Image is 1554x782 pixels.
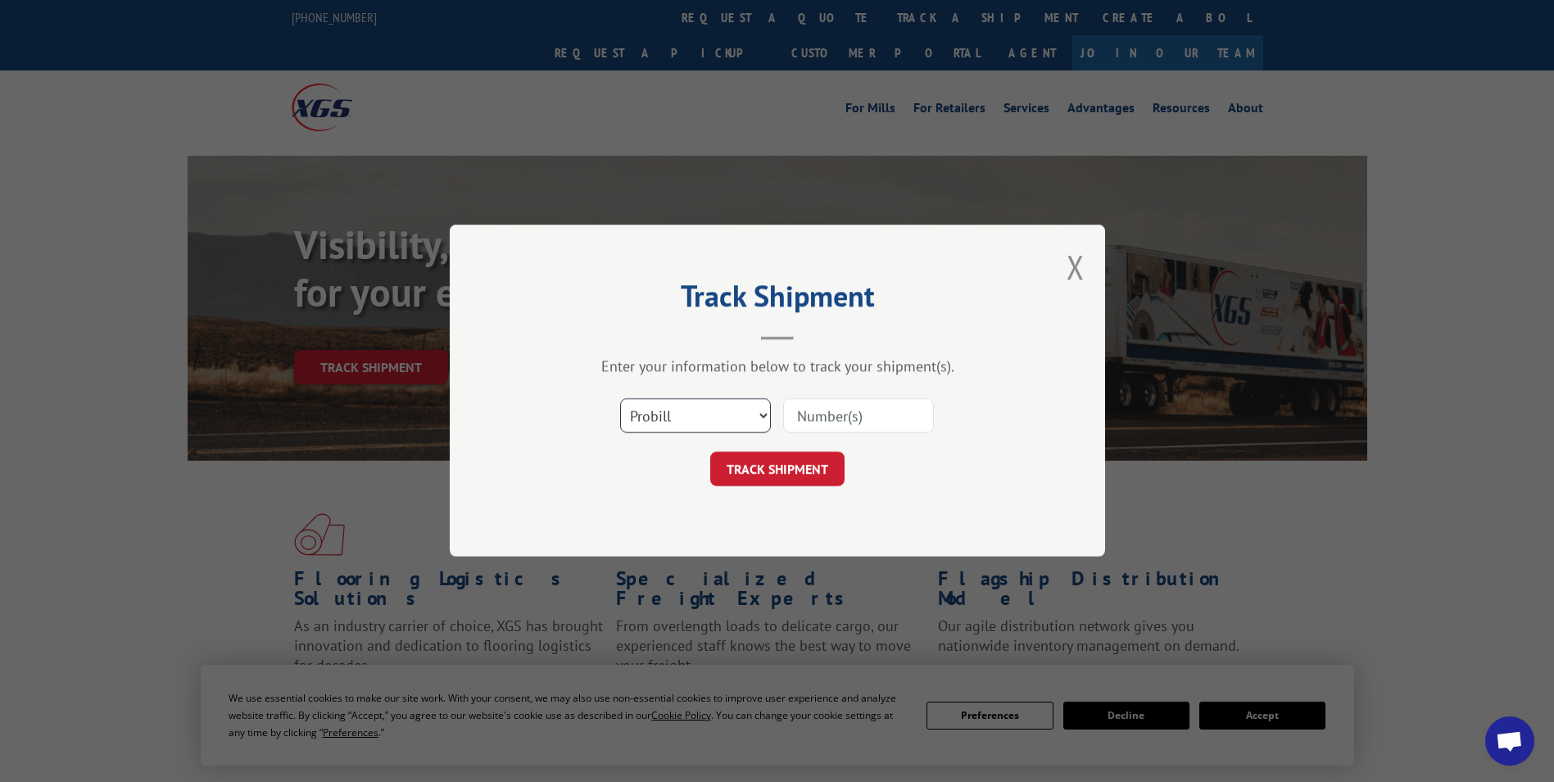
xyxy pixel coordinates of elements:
button: Close modal [1067,245,1085,289]
input: Number(s) [783,399,934,434]
h2: Track Shipment [532,284,1023,316]
button: TRACK SHIPMENT [710,452,845,487]
div: Open chat [1485,716,1534,766]
div: Enter your information below to track your shipment(s). [532,357,1023,376]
